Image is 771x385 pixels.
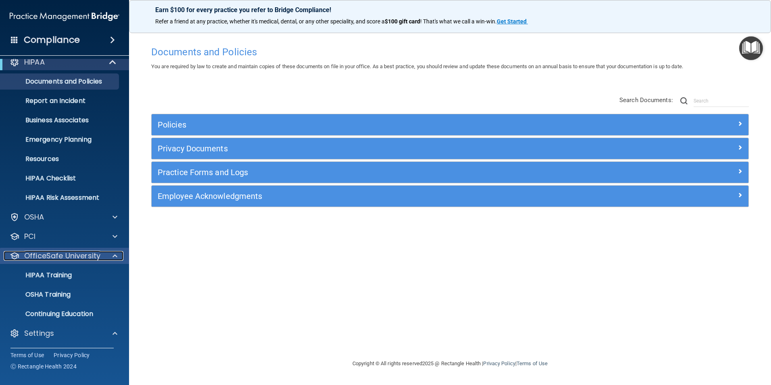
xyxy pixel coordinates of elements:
[10,232,117,241] a: PCI
[739,36,763,60] button: Open Resource Center
[158,190,742,203] a: Employee Acknowledgments
[158,168,593,177] h5: Practice Forms and Logs
[619,96,673,104] span: Search Documents:
[24,34,80,46] h4: Compliance
[5,310,115,318] p: Continuing Education
[151,47,749,57] h4: Documents and Policies
[10,362,77,370] span: Ⓒ Rectangle Health 2024
[483,360,515,366] a: Privacy Policy
[155,18,385,25] span: Refer a friend at any practice, whether it's medical, dental, or any other speciality, and score a
[694,95,749,107] input: Search
[420,18,497,25] span: ! That's what we call a win-win.
[5,174,115,182] p: HIPAA Checklist
[10,57,117,67] a: HIPAA
[5,97,115,105] p: Report an Incident
[303,351,597,377] div: Copyright © All rights reserved 2025 @ Rectangle Health | |
[10,8,119,25] img: PMB logo
[155,6,745,14] p: Earn $100 for every practice you refer to Bridge Compliance!
[5,291,71,299] p: OSHA Training
[24,251,100,261] p: OfficeSafe University
[24,232,35,241] p: PCI
[10,251,117,261] a: OfficeSafe University
[10,329,117,338] a: Settings
[517,360,548,366] a: Terms of Use
[5,136,115,144] p: Emergency Planning
[680,97,688,105] img: ic-search.3b580494.png
[24,212,44,222] p: OSHA
[497,18,527,25] strong: Get Started
[54,351,90,359] a: Privacy Policy
[385,18,420,25] strong: $100 gift card
[158,166,742,179] a: Practice Forms and Logs
[5,77,115,86] p: Documents and Policies
[10,212,117,222] a: OSHA
[497,18,528,25] a: Get Started
[158,142,742,155] a: Privacy Documents
[151,63,683,69] span: You are required by law to create and maintain copies of these documents on file in your office. ...
[158,192,593,201] h5: Employee Acknowledgments
[5,155,115,163] p: Resources
[5,271,72,279] p: HIPAA Training
[158,118,742,131] a: Policies
[5,116,115,124] p: Business Associates
[24,57,45,67] p: HIPAA
[24,329,54,338] p: Settings
[158,144,593,153] h5: Privacy Documents
[5,194,115,202] p: HIPAA Risk Assessment
[158,120,593,129] h5: Policies
[10,351,44,359] a: Terms of Use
